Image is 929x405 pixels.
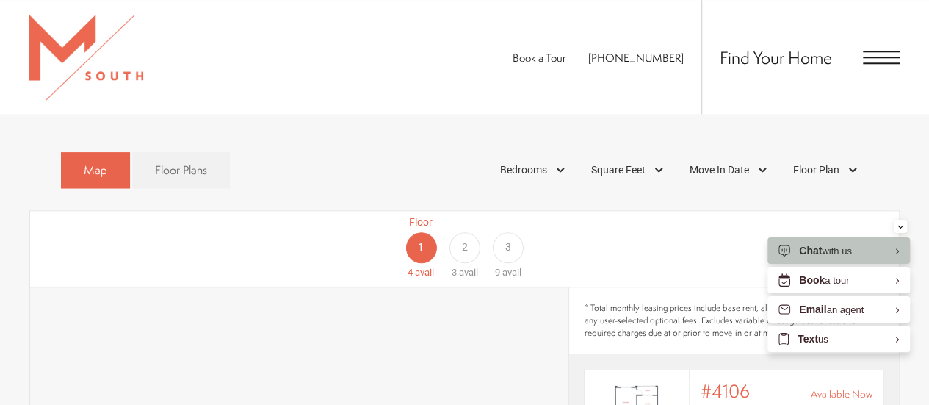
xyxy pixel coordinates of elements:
a: Floor 2 [443,215,486,280]
span: 9 [495,267,500,278]
a: Floor 3 [486,215,529,280]
span: Map [84,162,107,179]
span: Floor Plan [793,162,839,178]
span: 3 [505,240,511,255]
span: Bedrooms [500,162,547,178]
span: avail [458,267,477,278]
span: Square Feet [591,162,646,178]
span: 3 [451,267,456,278]
a: Find Your Home [720,46,832,69]
span: Available Now [811,387,872,401]
a: Call Us at 813-570-8014 [588,50,684,65]
span: avail [502,267,521,278]
span: Move In Date [690,162,749,178]
span: Floor Plans [155,162,207,179]
span: * Total monthly leasing prices include base rent, all mandatory monthly fees and any user-selecte... [584,302,884,339]
a: Book a Tour [513,50,566,65]
img: MSouth [29,15,143,100]
button: Open Menu [863,51,900,64]
span: [PHONE_NUMBER] [588,50,684,65]
span: #4106 [701,381,750,401]
span: 2 [461,240,467,255]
